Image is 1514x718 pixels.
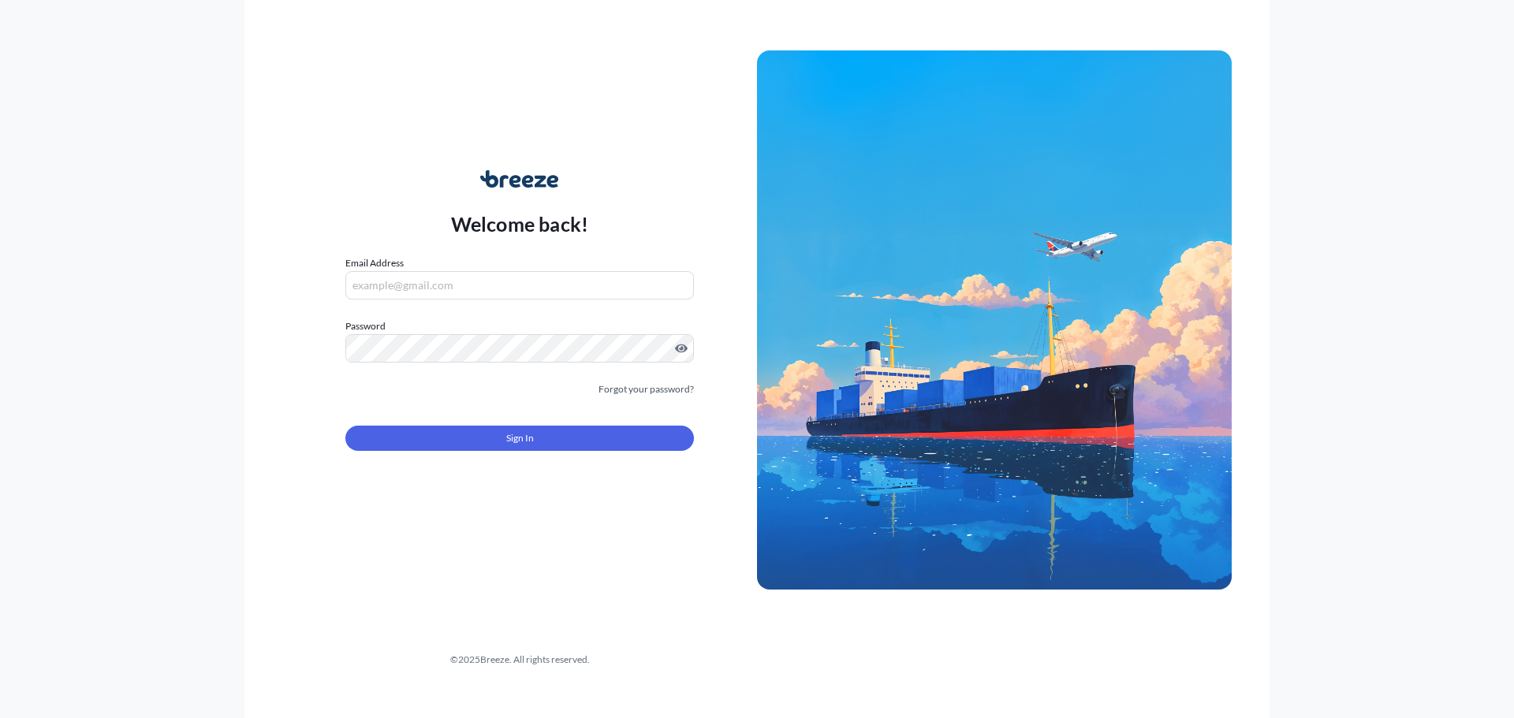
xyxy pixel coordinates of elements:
input: example@gmail.com [345,271,694,299]
button: Show password [675,342,688,355]
img: Ship illustration [757,50,1232,590]
a: Forgot your password? [599,381,694,397]
div: © 2025 Breeze. All rights reserved. [282,652,757,668]
label: Email Address [345,255,404,271]
p: Welcome back! [451,211,589,236]
button: Sign In [345,426,694,451]
label: Password [345,318,694,334]
span: Sign In [506,430,534,446]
